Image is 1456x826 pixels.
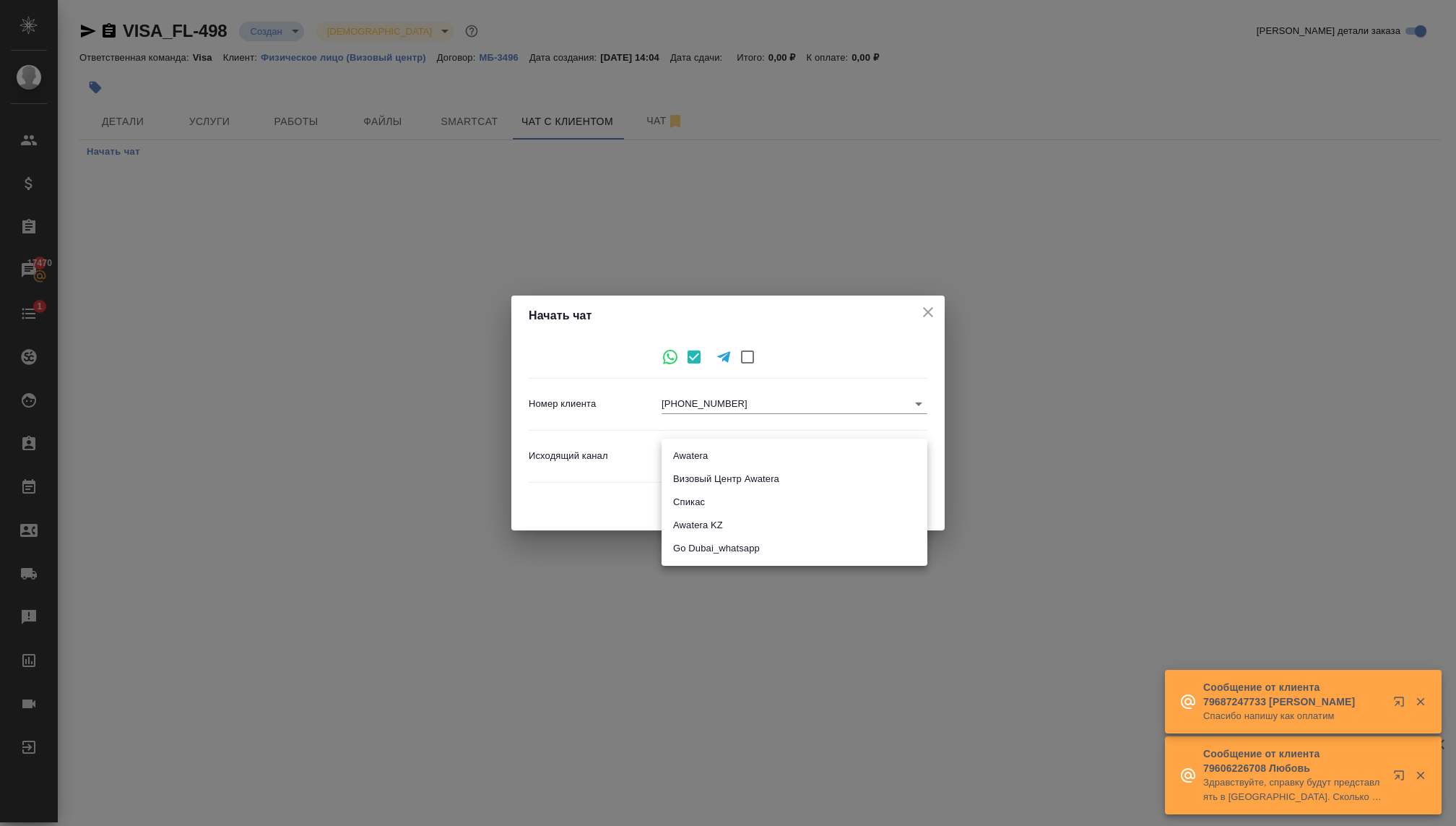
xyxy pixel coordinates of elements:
[662,491,927,514] li: Спикас
[1384,687,1419,722] button: Открыть в новой вкладке
[662,468,927,491] li: Визовый Центр Awatera
[1203,709,1384,723] p: Спасибо напишу как оплатим
[662,514,927,537] li: Awatera KZ
[1384,761,1419,796] button: Открыть в новой вкладке
[1203,775,1384,804] p: Здравствуйте, справку будут представлять в [GEOGRAPHIC_DATA]. Сколько будет стоить справка с апос...
[1203,680,1384,709] p: Сообщение от клиента 79687247733 [PERSON_NAME]
[662,537,927,560] li: Go Dubai_whatsapp
[662,444,927,468] li: Awatera
[1405,769,1435,782] button: Закрыть
[1405,695,1435,708] button: Закрыть
[1203,747,1384,775] p: Сообщение от клиента 79606226708 Любовь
